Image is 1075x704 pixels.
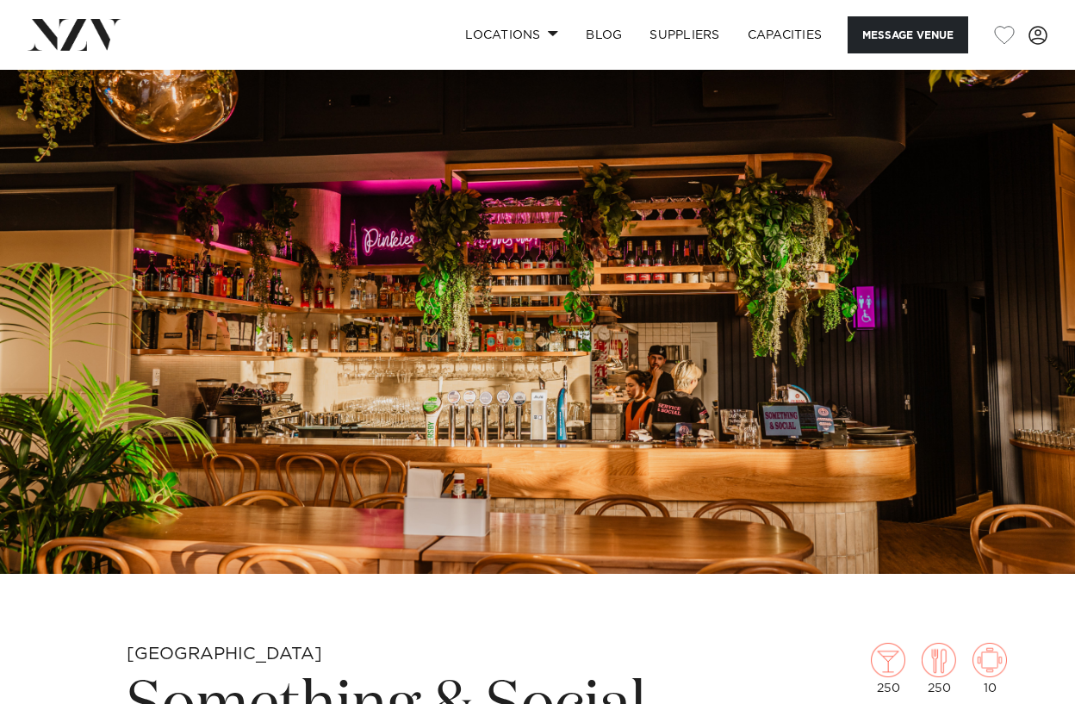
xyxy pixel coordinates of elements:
button: Message Venue [848,16,968,53]
img: nzv-logo.png [28,19,121,50]
a: Capacities [734,16,836,53]
div: 250 [871,643,905,695]
img: meeting.png [972,643,1007,677]
div: 10 [972,643,1007,695]
small: [GEOGRAPHIC_DATA] [127,645,322,663]
a: SUPPLIERS [636,16,733,53]
a: BLOG [572,16,636,53]
div: 250 [922,643,956,695]
img: cocktail.png [871,643,905,677]
a: Locations [451,16,572,53]
img: dining.png [922,643,956,677]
